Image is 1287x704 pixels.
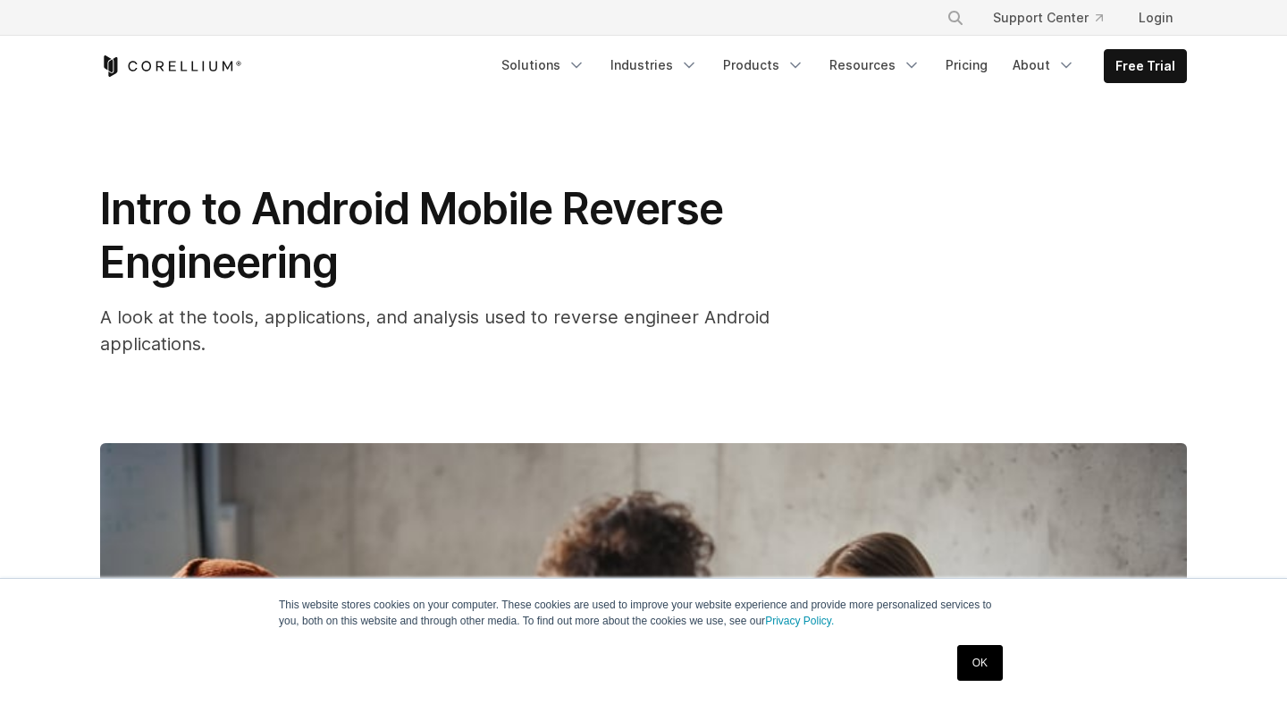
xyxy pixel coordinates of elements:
[100,55,242,77] a: Corellium Home
[979,2,1117,34] a: Support Center
[765,615,834,627] a: Privacy Policy.
[491,49,596,81] a: Solutions
[1105,50,1186,82] a: Free Trial
[957,645,1003,681] a: OK
[925,2,1187,34] div: Navigation Menu
[712,49,815,81] a: Products
[600,49,709,81] a: Industries
[1124,2,1187,34] a: Login
[100,182,723,289] span: Intro to Android Mobile Reverse Engineering
[935,49,998,81] a: Pricing
[1002,49,1086,81] a: About
[819,49,931,81] a: Resources
[939,2,972,34] button: Search
[100,306,770,355] span: A look at the tools, applications, and analysis used to reverse engineer Android applications.
[279,597,1008,629] p: This website stores cookies on your computer. These cookies are used to improve your website expe...
[491,49,1187,83] div: Navigation Menu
